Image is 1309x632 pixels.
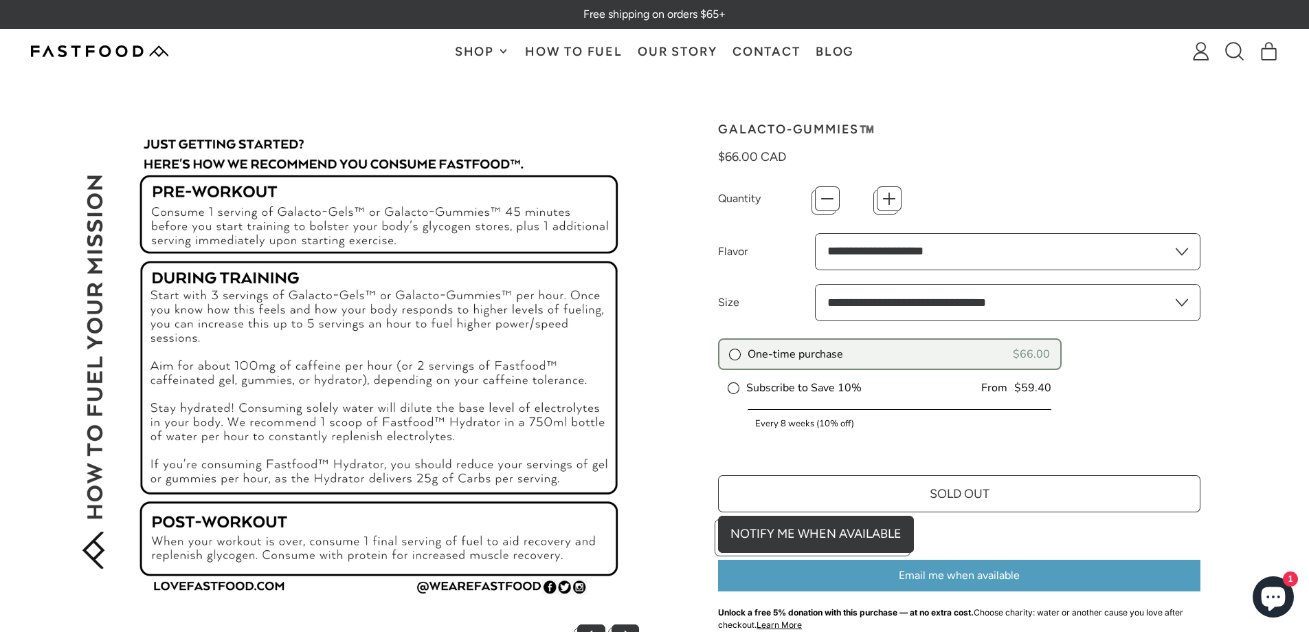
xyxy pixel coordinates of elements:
button: Email me when available [718,560,1200,591]
label: Subscribe to Save 10% [728,380,862,395]
label: Size [718,294,814,311]
div: Galacto-Gummies™️ - Fastfood- how to use during training [60,123,640,612]
label: Flavor [718,243,814,260]
a: Contact [725,30,808,73]
inbox-online-store-chat: Shopify online store chat [1249,576,1298,621]
button: Sold Out [718,475,1200,512]
button: + [877,186,902,211]
span: Sold Out [930,486,989,501]
img: Fastfood [31,45,168,57]
span: $66.00 CAD [718,149,786,164]
img: Galacto-Gummies™️ - Fastfood- how to use during training [60,123,640,606]
a: Blog [808,30,862,73]
input: Subscribe to Save 10% [728,383,736,391]
button: − [815,186,840,211]
div: $59.40 [1014,380,1051,395]
div: $66.00 [1013,347,1050,362]
a: How To Fuel [517,30,630,73]
a: Our Story [630,30,725,73]
a: Notify Me When Available [718,516,914,553]
h1: Galacto-Gummies™️ [718,123,1200,135]
label: One-time purchase [730,347,843,362]
div: From [981,380,1007,395]
input: One-time purchase [730,349,737,357]
label: Quantity [718,190,814,207]
span: Shop [455,45,497,58]
button: Shop [447,30,517,73]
